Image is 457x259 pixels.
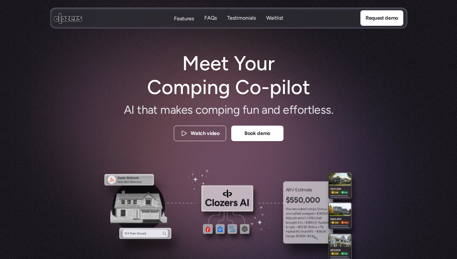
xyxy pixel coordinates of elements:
span: e [293,207,295,211]
span: t [312,225,313,229]
span: c [307,207,309,211]
span: o [301,220,303,225]
span: R [309,229,311,234]
span: h [142,102,148,118]
span: a [170,102,176,118]
span: o [315,216,317,220]
span: t [286,225,287,229]
span: . [331,102,333,118]
span: e [303,207,304,211]
p: Features [174,15,194,22]
span: o [288,220,290,225]
span: f [293,102,297,118]
span: a [304,229,306,234]
span: t [300,220,301,225]
span: k [291,229,293,234]
span: i [321,207,322,211]
span: t [153,102,157,118]
span: ( [305,216,306,220]
span: u [324,207,326,211]
span: d [288,216,290,220]
span: ~ [304,220,306,225]
span: t [308,102,312,118]
span: e [311,211,313,216]
span: h [294,220,296,225]
span: s [321,102,326,118]
span: 3 [303,225,305,229]
p: Request demo [365,14,398,22]
span: r [307,211,308,216]
span: r [304,102,307,118]
span: t [294,229,295,234]
span: v [299,207,300,211]
span: t [317,216,319,220]
span: m [286,229,289,234]
span: 6 [311,220,313,225]
span: n [322,207,324,211]
span: t [298,229,300,234]
span: A [307,229,309,234]
span: $ [298,225,300,229]
a: FeaturesFeatures [174,14,194,22]
span: j [290,216,291,220]
span: t [302,216,303,220]
span: c [195,102,201,118]
span: 3 [308,220,309,225]
span: p [320,220,322,225]
span: 5 [309,234,311,238]
a: Request demo [360,10,403,26]
span: o [286,211,288,216]
span: 0 [313,235,314,239]
span: t [314,216,315,220]
span: o [287,225,289,229]
p: Testimonials [227,14,256,22]
span: s [314,220,316,225]
span: o [287,207,289,211]
span: l [320,216,321,220]
span: r [287,234,288,238]
span: 0 [322,229,324,234]
span: p [322,220,324,225]
span: n [300,216,302,220]
span: % [321,225,324,229]
span: a [319,216,320,220]
span: i [224,102,227,118]
span: A [124,102,131,118]
p: FAQs [204,22,217,29]
span: n [253,102,259,118]
span: 9 [309,220,311,225]
span: s [289,225,291,229]
a: FAQsFAQs [204,14,217,22]
span: $ [317,211,319,216]
span: I [131,102,134,118]
span: m [310,207,313,211]
span: K [314,235,316,240]
span: 0 [322,211,324,216]
span: t [302,207,303,211]
span: $ [296,234,298,238]
span: o [297,102,304,118]
span: V [311,229,313,234]
span: e [314,102,320,118]
span: f [297,229,298,234]
h2: $550,000 [286,195,331,206]
span: n [289,234,291,238]
span: e [289,211,291,216]
span: o [292,211,293,216]
span: : [294,225,295,229]
span: 5 [298,234,300,238]
span: r [299,211,300,216]
span: l [296,229,296,234]
p: Watch video [191,129,219,138]
span: . [318,237,318,242]
h1: Meet Your Comping Co-pilot [141,52,316,100]
span: i [302,229,303,234]
a: Book demo [231,126,283,141]
span: a [302,211,303,216]
span: $ [306,220,308,225]
span: e [305,211,307,216]
span: . [307,225,308,229]
span: o [297,207,299,211]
